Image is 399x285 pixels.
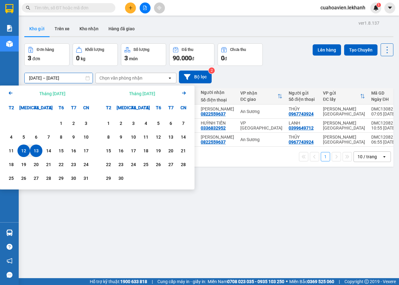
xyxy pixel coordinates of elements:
[230,47,246,52] div: Chưa thu
[377,3,380,7] span: 1
[24,21,50,36] button: Kho gửi
[7,272,12,278] span: message
[24,43,70,66] button: Đơn hàng3đơn
[154,161,163,168] div: 26
[42,158,55,171] div: Choose Thứ Năm, tháng 08 21 2025. It's available.
[5,5,69,20] div: [PERSON_NAME][GEOGRAPHIC_DATA]
[140,117,152,130] div: Choose Thứ Năm, tháng 09 4 2025. It's available.
[30,172,42,184] div: Choose Thứ Tư, tháng 08 27 2025. It's available.
[117,161,125,168] div: 23
[201,90,234,95] div: Người nhận
[104,174,113,182] div: 29
[30,131,42,143] div: Choose Thứ Tư, tháng 08 6 2025. It's available.
[44,161,53,168] div: 21
[321,152,330,161] button: 1
[115,131,127,143] div: Choose Thứ Ba, tháng 09 9 2025. It's available.
[313,44,341,56] button: Lên hàng
[307,279,334,284] strong: 0369 525 060
[117,133,125,141] div: 9
[32,174,41,182] div: 27
[382,154,387,159] svg: open
[201,111,226,116] div: 0822559637
[7,161,16,168] div: 18
[201,125,226,130] div: 0336832952
[82,161,90,168] div: 24
[75,21,103,36] button: Kho nhận
[37,47,54,52] div: Đơn hàng
[237,88,286,105] th: Toggle SortBy
[140,158,152,171] div: Choose Thứ Năm, tháng 09 25 2025. It's available.
[240,97,277,102] div: ĐC giao
[140,101,152,114] div: T5
[42,131,55,143] div: Choose Thứ Năm, tháng 08 7 2025. It's available.
[127,101,140,114] div: T4
[104,120,113,127] div: 1
[289,111,314,116] div: 0967743924
[44,174,53,182] div: 28
[140,131,152,143] div: Choose Thứ Năm, tháng 09 11 2025. It's available.
[44,147,53,155] div: 14
[117,147,125,155] div: 16
[240,109,282,114] div: An Sương
[339,278,340,285] span: |
[69,133,78,141] div: 9
[128,6,133,10] span: plus
[201,106,234,111] div: THÙY LINH
[17,131,30,143] div: Choose Thứ Ba, tháng 08 5 2025. It's available.
[32,161,41,168] div: 20
[227,279,284,284] strong: 0708 023 035 - 0935 103 250
[127,131,140,143] div: Choose Thứ Tư, tháng 09 10 2025. It's available.
[240,137,282,142] div: An Sương
[102,158,115,171] div: Choose Thứ Hai, tháng 09 22 2025. It's available.
[104,147,113,155] div: 15
[5,28,69,37] div: 0967743924
[240,91,277,96] div: VP nhận
[104,161,113,168] div: 22
[55,117,67,130] div: Choose Thứ Sáu, tháng 08 1 2025. It's available.
[5,101,17,114] div: T2
[358,154,377,160] div: 10 / trang
[102,131,115,143] div: Choose Thứ Hai, tháng 09 8 2025. It's available.
[17,101,30,114] div: [MEDICAL_DATA]
[42,101,55,114] div: T5
[73,20,123,29] div: 0822559637
[6,229,13,236] img: warehouse-icon
[387,5,393,11] span: caret-down
[154,2,165,13] button: aim
[289,91,317,96] div: Người gửi
[166,161,175,168] div: 27
[7,147,16,155] div: 11
[102,145,115,157] div: Choose Thứ Hai, tháng 09 15 2025. It's available.
[67,101,80,114] div: T7
[221,54,224,62] span: 0
[166,133,175,141] div: 13
[115,172,127,184] div: Choose Thứ Ba, tháng 09 30 2025. It's available.
[7,258,12,264] span: notification
[5,40,70,48] div: 30.000
[80,131,92,143] div: Choose Chủ Nhật, tháng 08 10 2025. It's available.
[17,158,30,171] div: Choose Thứ Ba, tháng 08 19 2025. It's available.
[165,131,177,143] div: Choose Thứ Bảy, tháng 09 13 2025. It's available.
[377,3,381,7] sup: 1
[73,6,88,12] span: Nhận:
[115,145,127,157] div: Choose Thứ Ba, tháng 09 16 2025. It's available.
[19,174,28,182] div: 26
[142,120,150,127] div: 4
[165,158,177,171] div: Choose Thứ Bảy, tháng 09 27 2025. It's available.
[82,174,90,182] div: 31
[67,158,80,171] div: Choose Thứ Bảy, tháng 08 23 2025. It's available.
[142,161,150,168] div: 25
[124,54,128,62] span: 3
[358,20,379,27] div: ver 1.8.137
[129,56,138,61] span: món
[208,278,284,285] span: Miền Nam
[5,131,17,143] div: Choose Thứ Hai, tháng 08 4 2025. It's available.
[42,145,55,157] div: Choose Thứ Năm, tháng 08 14 2025. It's available.
[26,6,30,10] span: search
[28,54,31,62] span: 3
[39,91,65,97] div: Tháng [DATE]
[289,278,334,285] span: Miền Bắc
[25,73,93,83] input: Select a date range.
[154,147,163,155] div: 19
[179,147,188,155] div: 21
